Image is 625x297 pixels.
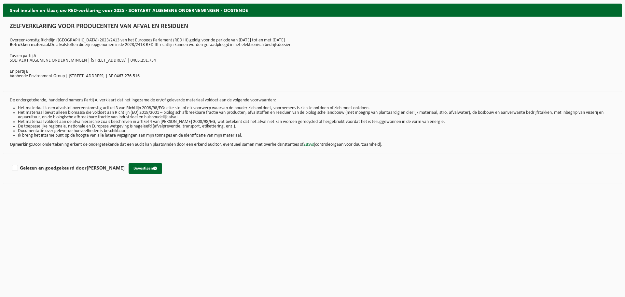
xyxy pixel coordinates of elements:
[18,111,615,120] li: Het materiaal bevat alleen biomassa die voldoet aan Richtlijn (EU) 2018/2001 – biologisch afbreek...
[10,58,615,63] p: SOETAERT ALGEMENE ONDERNEMINGEN | [STREET_ADDRESS] | 0405.291.734
[18,129,615,133] li: Documentatie over geleverde hoeveelheden is beschikbaar.
[11,163,125,173] label: Gelezen en goedgekeurd door
[10,23,615,33] h1: ZELFVERKLARING VOOR PRODUCENTEN VAN AFVAL EN RESIDUEN
[18,106,615,111] li: Het materiaal is een afvalstof overeenkomstig artikel 3 van Richtlijn 2008/98/EG: elke stof of el...
[87,166,125,171] strong: [PERSON_NAME]
[129,163,162,174] button: Bevestigen
[10,138,615,147] p: Door ondertekening erkent de ondergetekende dat een audit kan plaatsvinden door een erkend audito...
[10,69,615,74] p: En partij B
[10,38,615,47] p: Overeenkomstig Richtlijn ([GEOGRAPHIC_DATA]) 2023/2413 van het Europees Parlement (RED III) geldi...
[10,98,615,103] p: De ondergetekende, handelend namens Partij A, verklaart dat het ingezamelde en/of geleverde mater...
[10,74,615,79] p: Vanheede Environment Group | [STREET_ADDRESS] | BE 0467.276.516
[10,142,32,147] strong: Opmerking:
[18,120,615,124] li: Het materiaal voldoet aan de afvalhiërarchie zoals beschreven in artikel 4 van [PERSON_NAME] 2008...
[18,124,615,129] li: De toepasselijke regionale, nationale en Europese wetgeving is nageleefd (afvalpreventie, transpo...
[303,142,314,147] a: 2BSvs
[10,42,50,47] strong: Betrokken materiaal:
[3,4,622,16] h2: Snel invullen en klaar, uw RED-verklaring voor 2025 - SOETAERT ALGEMENE ONDERNEMINGEN - OOSTENDE
[10,54,615,58] p: Tussen partij A
[18,133,615,138] li: Ik breng het inzamelpunt op de hoogte van alle latere wijzigingen aan mijn tonnages en de identif...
